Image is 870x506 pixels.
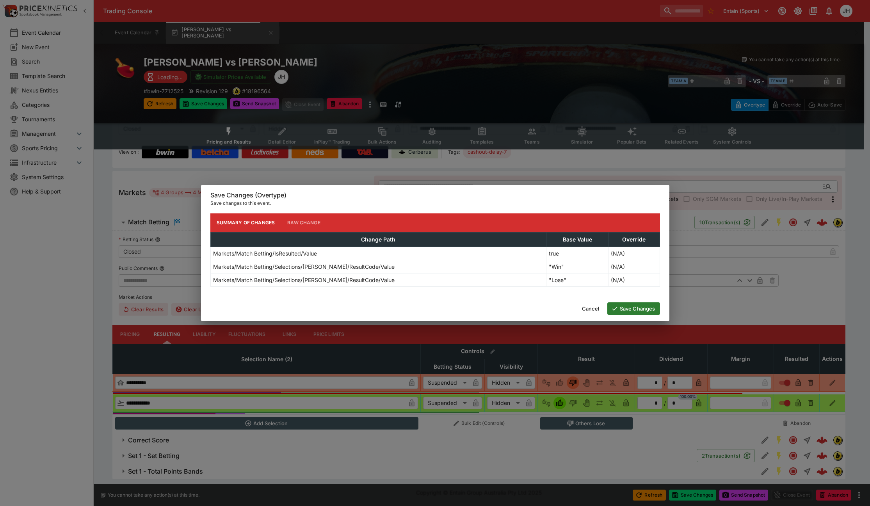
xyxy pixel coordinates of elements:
p: Save changes to this event. [210,199,660,207]
td: "Lose" [546,273,608,286]
h6: Save Changes (Overtype) [210,191,660,199]
button: Summary of Changes [210,213,281,232]
p: Markets/Match Betting/IsResulted/Value [213,249,317,257]
td: "Win" [546,260,608,273]
button: Save Changes [607,302,660,315]
button: Cancel [577,302,604,315]
p: Markets/Match Betting/Selections/[PERSON_NAME]/ResultCode/Value [213,263,395,271]
td: (N/A) [608,260,660,273]
th: Base Value [546,232,608,247]
td: (N/A) [608,247,660,260]
th: Change Path [210,232,546,247]
td: true [546,247,608,260]
p: Markets/Match Betting/Selections/[PERSON_NAME]/ResultCode/Value [213,276,395,284]
th: Override [608,232,660,247]
td: (N/A) [608,273,660,286]
button: Raw Change [281,213,327,232]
